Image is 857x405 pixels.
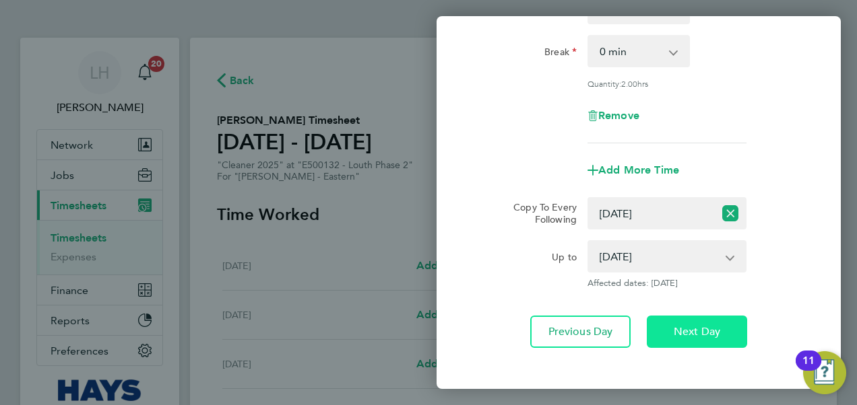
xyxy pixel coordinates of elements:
label: Up to [552,251,577,267]
button: Previous Day [530,316,631,348]
div: Quantity: hrs [588,78,747,89]
span: Next Day [674,325,720,338]
button: Remove [588,110,639,121]
div: 11 [802,361,815,378]
label: Break [544,46,577,62]
button: Reset selection [722,198,738,228]
button: Add More Time [588,165,679,176]
span: Affected dates: [DATE] [588,278,747,289]
span: 2.00 [621,78,637,89]
button: Open Resource Center, 11 new notifications [803,351,846,394]
span: Add More Time [598,163,679,176]
span: Previous Day [548,325,613,338]
label: Copy To Every Following [503,201,577,225]
span: Remove [598,109,639,122]
button: Next Day [647,316,747,348]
